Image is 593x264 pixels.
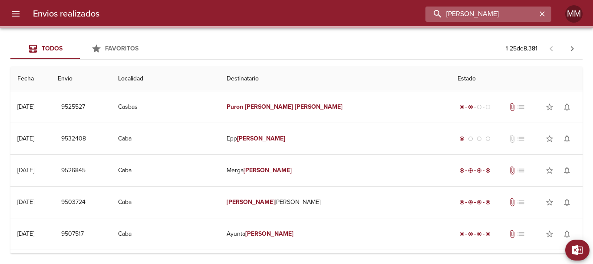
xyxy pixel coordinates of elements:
em: [PERSON_NAME] [245,103,293,110]
button: Agregar a favoritos [541,130,558,147]
span: radio_button_checked [468,231,473,237]
span: radio_button_checked [468,168,473,173]
button: 9526845 [58,163,89,179]
span: No tiene documentos adjuntos [508,134,517,143]
div: MM [565,5,583,23]
span: radio_button_unchecked [468,136,473,141]
td: Caba [111,123,220,154]
td: Merga [220,155,451,186]
th: Fecha [10,67,51,91]
button: Activar notificaciones [558,194,576,211]
span: notifications_none [563,103,571,111]
span: radio_button_checked [459,168,465,173]
span: star_border [545,134,554,143]
button: menu [5,3,26,24]
th: Estado [451,67,583,91]
td: Caba [111,187,220,218]
td: [PERSON_NAME] [220,187,451,218]
span: radio_button_checked [468,200,473,205]
div: Entregado [458,230,492,238]
span: radio_button_checked [477,231,482,237]
td: Caba [111,155,220,186]
button: Agregar a favoritos [541,225,558,243]
span: Tiene documentos adjuntos [508,198,517,207]
span: 9525527 [61,102,85,113]
span: notifications_none [563,166,571,175]
button: 9503724 [58,194,89,211]
button: Agregar a favoritos [541,194,558,211]
th: Destinatario [220,67,451,91]
span: 9503724 [61,197,86,208]
span: radio_button_unchecked [485,104,491,110]
em: [PERSON_NAME] [244,167,292,174]
button: Activar notificaciones [558,98,576,116]
button: 9525527 [58,99,89,115]
span: Favoritos [105,45,138,52]
span: star_border [545,230,554,238]
div: Despachado [458,103,492,111]
div: Generado [458,134,492,143]
div: Abrir información de usuario [565,5,583,23]
span: notifications_none [563,134,571,143]
div: [DATE] [17,135,34,142]
span: radio_button_checked [485,200,491,205]
span: Tiene documentos adjuntos [508,103,517,111]
span: No tiene pedido asociado [517,198,525,207]
td: Caba [111,218,220,250]
div: Entregado [458,198,492,207]
button: Agregar a favoritos [541,98,558,116]
span: Todos [42,45,63,52]
th: Envio [51,67,111,91]
span: notifications_none [563,198,571,207]
div: Tabs Envios [10,38,149,59]
span: radio_button_unchecked [477,104,482,110]
button: 9532408 [58,131,89,147]
span: radio_button_checked [485,231,491,237]
button: Activar notificaciones [558,162,576,179]
div: [DATE] [17,103,34,110]
button: Activar notificaciones [558,130,576,147]
span: 9526845 [61,165,86,176]
span: radio_button_checked [459,136,465,141]
span: Tiene documentos adjuntos [508,166,517,175]
span: radio_button_checked [477,200,482,205]
th: Localidad [111,67,220,91]
span: radio_button_checked [485,168,491,173]
button: Exportar Excel [565,240,590,261]
td: Epp [220,123,451,154]
span: radio_button_unchecked [485,136,491,141]
span: 9532408 [61,134,86,144]
span: radio_button_checked [468,104,473,110]
span: No tiene pedido asociado [517,103,525,111]
em: [PERSON_NAME] [295,103,343,110]
div: [DATE] [17,230,34,237]
em: [PERSON_NAME] [237,135,285,142]
span: radio_button_unchecked [477,136,482,141]
span: star_border [545,103,554,111]
input: buscar [425,7,537,22]
em: [PERSON_NAME] [245,230,293,237]
h6: Envios realizados [33,7,99,21]
em: Puron [227,103,243,110]
em: [PERSON_NAME] [227,198,275,206]
td: Casbas [111,91,220,123]
span: No tiene pedido asociado [517,230,525,238]
button: Activar notificaciones [558,225,576,243]
span: radio_button_checked [459,231,465,237]
span: radio_button_checked [459,200,465,205]
span: radio_button_checked [477,168,482,173]
span: star_border [545,166,554,175]
span: No tiene pedido asociado [517,166,525,175]
div: Entregado [458,166,492,175]
button: Agregar a favoritos [541,162,558,179]
span: Tiene documentos adjuntos [508,230,517,238]
span: radio_button_checked [459,104,465,110]
span: notifications_none [563,230,571,238]
span: Pagina siguiente [562,38,583,59]
div: [DATE] [17,198,34,206]
span: star_border [545,198,554,207]
div: [DATE] [17,167,34,174]
span: No tiene pedido asociado [517,134,525,143]
td: Ayunta [220,218,451,250]
p: 1 - 25 de 8.381 [506,44,537,53]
